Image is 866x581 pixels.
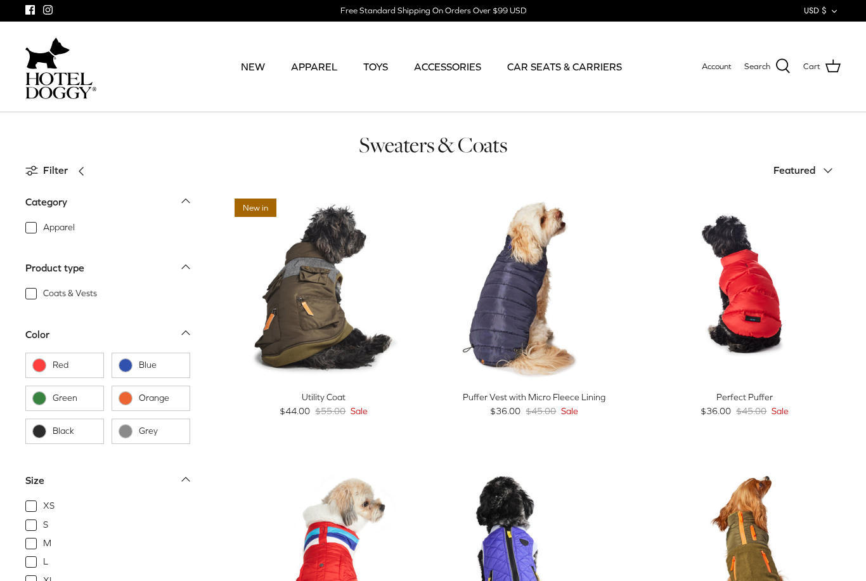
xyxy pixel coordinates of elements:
span: S [43,519,48,532]
img: hoteldoggycom [25,72,96,99]
a: Puffer Vest with Micro Fleece Lining [439,192,630,384]
span: Orange [139,392,183,405]
button: Featured [773,157,841,185]
a: Perfect Puffer [649,192,841,384]
a: Product type [25,258,190,287]
a: Search [744,58,791,75]
h1: Sweaters & Coats [25,131,841,159]
span: Grey [139,425,183,438]
span: Featured [773,164,815,176]
span: 20% off [656,470,701,488]
span: New in [235,199,276,217]
span: 20% off [445,470,490,488]
div: Category [25,194,67,211]
a: hoteldoggycom [25,34,96,99]
a: Cart [803,58,841,75]
a: Color [25,324,190,353]
div: Utility Coat [228,390,420,404]
span: Sale [772,404,789,418]
span: Account [702,62,732,71]
span: $36.00 [701,404,731,418]
a: Puffer Vest with Micro Fleece Lining $36.00 $45.00 Sale [439,390,630,419]
a: Facebook [25,5,35,15]
a: ACCESSORIES [403,45,493,88]
span: Sale [351,404,368,418]
div: Perfect Puffer [649,390,841,404]
span: $55.00 [315,404,346,418]
span: 20% off [235,470,280,488]
a: CAR SEATS & CARRIERS [496,45,633,88]
a: Account [702,60,732,74]
span: $36.00 [490,404,520,418]
span: L [43,556,48,568]
a: Perfect Puffer $36.00 $45.00 Sale [649,390,841,419]
a: Filter [25,155,93,186]
span: Green [53,392,97,405]
div: Puffer Vest with Micro Fleece Lining [439,390,630,404]
a: APPAREL [280,45,349,88]
span: Coats & Vests [43,287,97,300]
span: 20% off [656,199,701,217]
span: M [43,537,51,550]
a: NEW [229,45,276,88]
a: Category [25,192,190,221]
span: Blue [139,359,183,372]
span: Search [744,60,770,74]
span: $45.00 [736,404,766,418]
span: $44.00 [280,404,310,418]
div: Size [25,473,44,489]
span: Apparel [43,221,75,234]
span: Red [53,359,97,372]
span: 20% off [445,199,490,217]
div: Primary navigation [188,45,674,88]
span: Black [53,425,97,438]
a: Size [25,471,190,499]
a: TOYS [352,45,399,88]
a: Utility Coat $44.00 $55.00 Sale [228,390,420,419]
a: Instagram [43,5,53,15]
div: Color [25,327,49,343]
span: Cart [803,60,820,74]
a: Utility Coat [228,192,420,384]
div: Product type [25,260,84,277]
span: Filter [43,162,68,179]
span: XS [43,500,55,512]
div: Free Standard Shipping On Orders Over $99 USD [340,5,526,16]
span: $45.00 [526,404,556,418]
a: Free Standard Shipping On Orders Over $99 USD [340,1,526,20]
img: dog-icon.svg [25,34,70,72]
span: Sale [561,404,578,418]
